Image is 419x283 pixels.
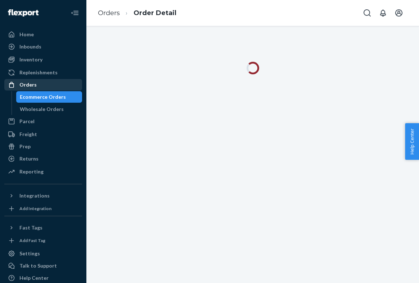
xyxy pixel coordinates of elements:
a: Replenishments [4,67,82,78]
a: Inventory [4,54,82,65]
div: Add Fast Tag [19,237,45,243]
div: Home [19,31,34,38]
div: Add Integration [19,205,51,212]
a: Freight [4,129,82,140]
div: Talk to Support [19,262,57,269]
a: Prep [4,141,82,152]
a: Talk to Support [4,260,82,272]
a: Inbounds [4,41,82,52]
a: Order Detail [134,9,176,17]
div: Inventory [19,56,42,63]
div: Fast Tags [19,224,42,231]
div: Prep [19,143,31,150]
div: Ecommerce Orders [20,93,66,101]
div: Reporting [19,168,44,175]
button: Fast Tags [4,222,82,233]
div: Inbounds [19,43,41,50]
a: Reporting [4,166,82,177]
div: Wholesale Orders [20,106,64,113]
img: Flexport logo [8,9,39,17]
button: Open Search Box [360,6,374,20]
button: Integrations [4,190,82,201]
a: Returns [4,153,82,164]
a: Add Fast Tag [4,236,82,245]
a: Home [4,29,82,40]
ol: breadcrumbs [92,3,182,24]
a: Ecommerce Orders [16,91,82,103]
div: Freight [19,131,37,138]
a: Orders [98,9,120,17]
button: Open notifications [376,6,390,20]
a: Settings [4,248,82,259]
button: Open account menu [392,6,406,20]
div: Help Center [19,274,49,282]
div: Replenishments [19,69,58,76]
div: Returns [19,155,39,162]
div: Parcel [19,118,35,125]
a: Add Integration [4,204,82,213]
div: Settings [19,250,40,257]
a: Parcel [4,116,82,127]
a: Orders [4,79,82,91]
button: Close Navigation [68,6,82,20]
a: Wholesale Orders [16,103,82,115]
button: Help Center [405,123,419,160]
div: Integrations [19,192,50,199]
div: Orders [19,81,37,88]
